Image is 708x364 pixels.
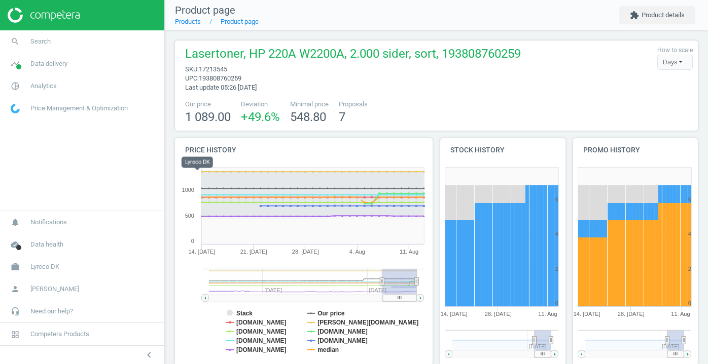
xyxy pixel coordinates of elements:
text: 0 [555,300,558,306]
span: sku : [185,65,199,73]
tspan: 28. [DATE] [617,311,644,317]
span: Analytics [30,82,57,91]
span: Our price [185,100,231,109]
span: Search [30,37,51,46]
span: Proposals [339,100,368,109]
i: work [6,257,25,276]
i: search [6,32,25,51]
tspan: 4. Aug [349,249,365,255]
text: 2 [555,266,558,272]
i: chevron_left [143,349,155,361]
span: +49.6 % [241,110,280,124]
span: Notifications [30,218,67,227]
label: How to scale [657,46,693,55]
i: timeline [6,54,25,73]
tspan: [DOMAIN_NAME] [236,337,287,344]
img: ajHJNr6hYgQAAAAASUVORK5CYII= [8,8,80,23]
a: Products [175,18,201,25]
span: Minimal price [290,100,329,109]
h4: Promo history [573,138,698,162]
text: 6 [555,196,558,203]
text: 6 [688,196,691,203]
tspan: median [317,346,339,353]
iframe: Intercom live chat [666,330,690,354]
text: 0 [191,238,194,244]
tspan: 14. [DATE] [573,311,600,317]
text: 2 [688,266,691,272]
text: 500 [185,213,194,219]
i: pie_chart_outlined [6,76,25,96]
div: Lyreco DK [182,156,213,168]
span: Lyreco DK [30,262,59,271]
h4: Stock history [440,138,565,162]
span: Product page [175,4,235,16]
button: chevron_left [136,348,162,361]
tspan: 14. [DATE] [189,249,216,255]
tspan: 11. Aug [671,311,690,317]
span: Competera Products [30,330,89,339]
tspan: 11. Aug [400,249,418,255]
span: 193808760259 [199,74,241,82]
span: 7 [339,110,345,124]
text: 1000 [182,187,194,193]
a: Product page [221,18,259,25]
img: wGWNvw8QSZomAAAAABJRU5ErkJggg== [11,104,20,113]
text: 0 [688,300,691,306]
tspan: 11. Aug [538,311,557,317]
tspan: 14. [DATE] [441,311,468,317]
div: Days [657,55,693,70]
span: Data health [30,240,63,249]
tspan: Stack [236,310,253,317]
tspan: [PERSON_NAME][DOMAIN_NAME] [317,319,418,326]
span: 1 089.00 [185,110,231,124]
tspan: [DOMAIN_NAME] [236,346,287,353]
span: Need our help? [30,307,73,316]
button: extensionProduct details [619,6,695,24]
span: Price Management & Optimization [30,104,128,113]
span: Data delivery [30,59,67,68]
span: 17213545 [199,65,227,73]
tspan: [DOMAIN_NAME] [317,337,368,344]
tspan: [DOMAIN_NAME] [317,328,368,335]
span: upc : [185,74,199,82]
text: 4 [555,231,558,237]
tspan: [DOMAIN_NAME] [236,319,287,326]
h4: Price history [175,138,433,162]
tspan: Our price [317,310,345,317]
i: person [6,279,25,299]
i: cloud_done [6,235,25,254]
tspan: 28. [DATE] [292,249,319,255]
i: notifications [6,213,25,232]
tspan: [DOMAIN_NAME] [236,328,287,335]
span: Deviation [241,100,280,109]
tspan: 28. [DATE] [485,311,512,317]
span: 548.80 [290,110,326,124]
text: 4 [688,231,691,237]
i: headset_mic [6,302,25,321]
span: [PERSON_NAME] [30,285,79,294]
tspan: 21. [DATE] [240,249,267,255]
i: extension [630,11,639,20]
span: Lasertoner, HP 220A W2200A, 2.000 sider, sort, 193808760259 [185,46,521,65]
span: Last update 05:26 [DATE] [185,84,257,91]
